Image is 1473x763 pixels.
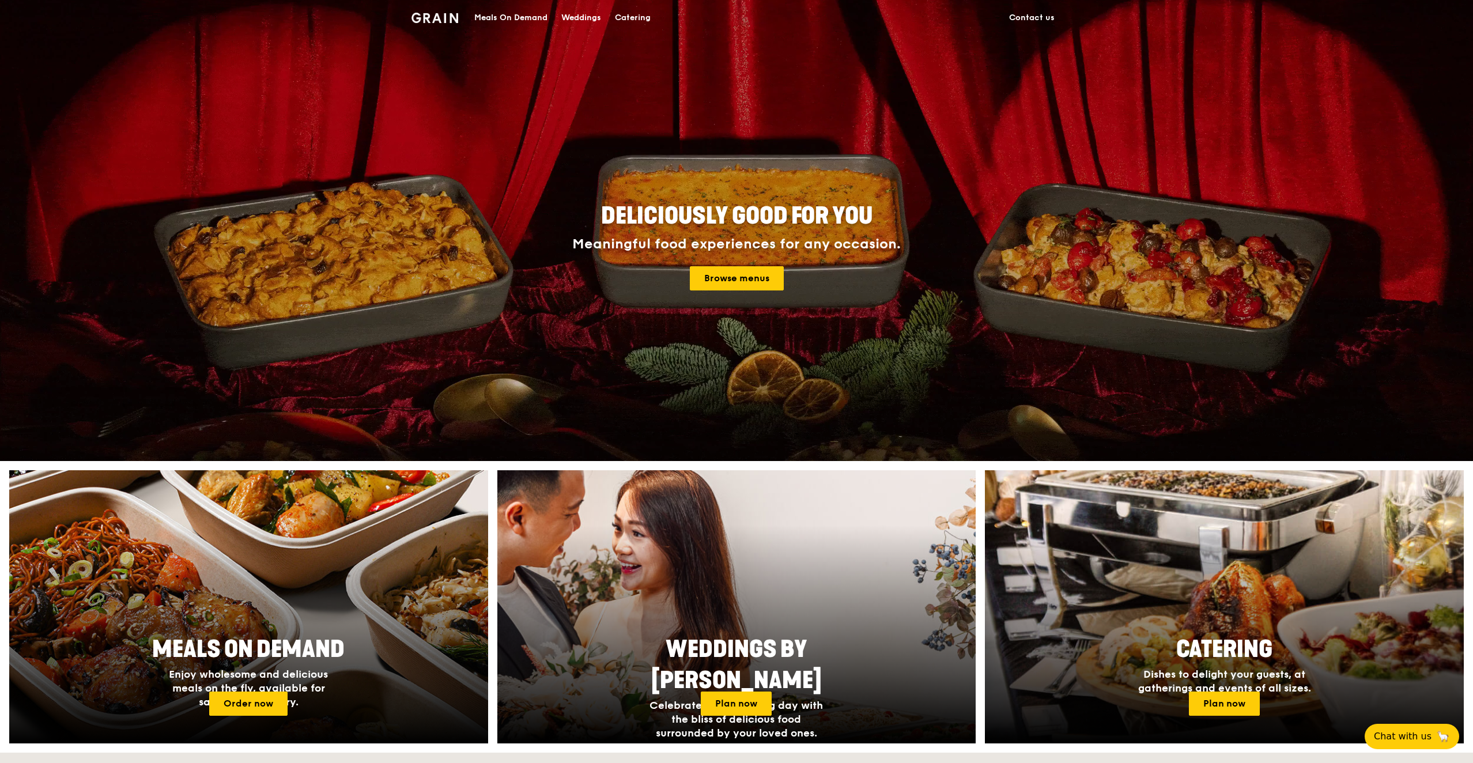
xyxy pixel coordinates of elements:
a: Meals On DemandEnjoy wholesome and delicious meals on the fly, available for same-day delivery.Or... [9,470,488,743]
span: Weddings by [PERSON_NAME] [651,636,822,694]
div: Meaningful food experiences for any occasion. [529,236,944,252]
span: Enjoy wholesome and delicious meals on the fly, available for same-day delivery. [169,668,328,708]
a: Order now [209,692,288,716]
span: Dishes to delight your guests, at gatherings and events of all sizes. [1138,668,1311,694]
span: Catering [1176,636,1272,663]
span: Celebrate your wedding day with the bliss of delicious food surrounded by your loved ones. [649,699,823,739]
button: Chat with us🦙 [1365,724,1459,749]
div: Meals On Demand [474,1,547,35]
a: Weddings by [PERSON_NAME]Celebrate your wedding day with the bliss of delicious food surrounded b... [497,470,976,743]
a: Plan now [701,692,772,716]
img: weddings-card.4f3003b8.jpg [497,470,976,743]
a: Weddings [554,1,608,35]
img: meals-on-demand-card.d2b6f6db.png [9,470,488,743]
img: Grain [411,13,458,23]
a: CateringDishes to delight your guests, at gatherings and events of all sizes.Plan now [985,470,1464,743]
a: Plan now [1189,692,1260,716]
img: catering-card.e1cfaf3e.jpg [985,470,1464,743]
span: Meals On Demand [152,636,345,663]
div: Weddings [561,1,601,35]
span: Chat with us [1374,730,1432,743]
div: Catering [615,1,651,35]
a: Catering [608,1,658,35]
a: Browse menus [690,266,784,290]
a: Contact us [1002,1,1062,35]
span: Deliciously good for you [601,202,873,230]
span: 🦙 [1436,730,1450,743]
